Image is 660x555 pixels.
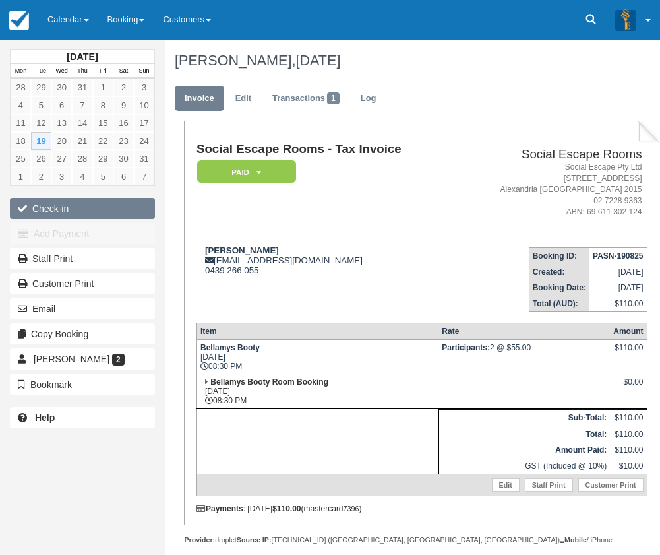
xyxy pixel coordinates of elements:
[492,478,520,492] a: Edit
[134,150,154,168] a: 31
[272,504,301,513] strong: $110.00
[10,298,155,319] button: Email
[438,458,610,474] td: GST (Included @ 10%)
[93,168,113,185] a: 5
[51,79,72,96] a: 30
[175,53,650,69] h1: [PERSON_NAME],
[613,377,643,397] div: $0.00
[31,114,51,132] a: 12
[134,96,154,114] a: 10
[225,86,261,112] a: Edit
[93,132,113,150] a: 22
[93,64,113,79] th: Fri
[578,478,644,492] a: Customer Print
[529,280,589,296] th: Booking Date:
[529,264,589,280] th: Created:
[10,374,155,395] button: Bookmark
[438,409,610,426] th: Sub-Total:
[134,132,154,150] a: 24
[438,426,610,442] th: Total:
[134,168,154,185] a: 7
[610,323,647,339] th: Amount
[438,442,610,458] th: Amount Paid:
[31,79,51,96] a: 29
[11,79,31,96] a: 28
[35,412,55,423] b: Help
[10,407,155,428] a: Help
[72,114,92,132] a: 14
[93,114,113,132] a: 15
[344,505,359,513] small: 7396
[51,96,72,114] a: 6
[210,377,328,387] strong: Bellamys Booty Room Booking
[10,223,155,244] button: Add Payment
[113,168,134,185] a: 6
[525,478,573,492] a: Staff Print
[113,96,134,114] a: 9
[295,52,340,69] span: [DATE]
[51,150,72,168] a: 27
[134,64,154,79] th: Sun
[589,264,647,280] td: [DATE]
[113,64,134,79] th: Sat
[560,536,587,544] strong: Mobile
[196,245,455,275] div: [EMAIL_ADDRESS][DOMAIN_NAME] 0439 266 055
[196,374,438,409] td: [DATE] 08:30 PM
[113,79,134,96] a: 2
[196,160,291,184] a: Paid
[112,354,125,366] span: 2
[72,96,92,114] a: 7
[589,280,647,296] td: [DATE]
[196,323,438,339] th: Item
[196,504,647,513] div: : [DATE] (mastercard )
[51,64,72,79] th: Wed
[113,114,134,132] a: 16
[31,168,51,185] a: 2
[10,348,155,370] a: [PERSON_NAME] 2
[11,132,31,150] a: 18
[610,409,647,426] td: $110.00
[438,323,610,339] th: Rate
[113,150,134,168] a: 30
[196,504,243,513] strong: Payments
[51,114,72,132] a: 13
[200,343,260,352] strong: Bellamys Booty
[196,339,438,374] td: [DATE] 08:30 PM
[10,248,155,269] a: Staff Print
[11,168,31,185] a: 1
[134,79,154,96] a: 3
[610,426,647,442] td: $110.00
[10,198,155,219] button: Check-in
[205,245,279,255] strong: [PERSON_NAME]
[615,9,636,30] img: A3
[34,354,109,364] span: [PERSON_NAME]
[93,79,113,96] a: 1
[93,96,113,114] a: 8
[613,343,643,363] div: $110.00
[31,64,51,79] th: Tue
[589,296,647,312] td: $110.00
[72,168,92,185] a: 4
[72,79,92,96] a: 31
[113,132,134,150] a: 23
[184,535,659,545] div: droplet [TECHNICAL_ID] ([GEOGRAPHIC_DATA], [GEOGRAPHIC_DATA], [GEOGRAPHIC_DATA]) / iPhone
[184,536,215,544] strong: Provider:
[610,442,647,458] td: $110.00
[460,148,642,162] h2: Social Escape Rooms
[442,343,490,352] strong: Participants
[196,143,455,156] h1: Social Escape Rooms - Tax Invoice
[237,536,272,544] strong: Source IP:
[593,251,644,261] strong: PASN-190825
[31,132,51,150] a: 19
[175,86,224,112] a: Invoice
[72,132,92,150] a: 21
[529,296,589,312] th: Total (AUD):
[72,150,92,168] a: 28
[11,114,31,132] a: 11
[197,160,296,183] em: Paid
[262,86,349,112] a: Transactions1
[11,150,31,168] a: 25
[10,323,155,344] button: Copy Booking
[51,132,72,150] a: 20
[10,273,155,294] a: Customer Print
